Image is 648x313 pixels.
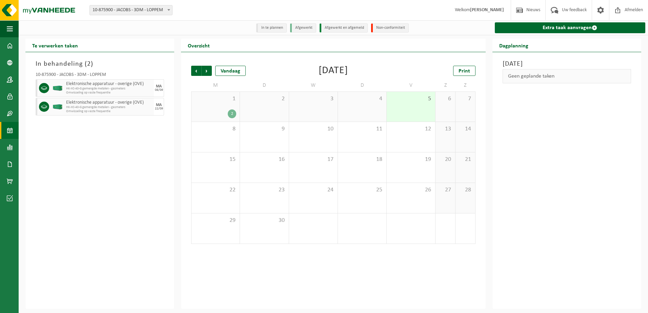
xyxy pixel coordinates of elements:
[292,156,334,163] span: 17
[387,79,436,91] td: V
[66,91,152,95] span: Omwisseling op vaste frequentie
[459,95,472,103] span: 7
[319,66,348,76] div: [DATE]
[155,107,163,110] div: 22/09
[290,23,316,33] li: Afgewerkt
[215,66,246,76] div: Vandaag
[25,39,85,52] h2: Te verwerken taken
[181,39,217,52] h2: Overzicht
[53,104,63,109] img: HK-XC-40-GN-00
[36,72,164,79] div: 10-875900 - JACOBS - 3DM - LOPPEM
[191,79,240,91] td: M
[459,125,472,133] span: 14
[341,125,383,133] span: 11
[195,217,236,224] span: 29
[195,156,236,163] span: 15
[453,66,475,76] a: Print
[503,59,631,69] h3: [DATE]
[66,100,152,105] span: Elektronische apparatuur - overige (OVE)
[436,79,455,91] td: Z
[202,66,212,76] span: Volgende
[243,125,285,133] span: 9
[90,5,172,15] span: 10-875900 - JACOBS - 3DM - LOPPEM
[455,79,475,91] td: Z
[320,23,368,33] li: Afgewerkt en afgemeld
[156,103,162,107] div: MA
[89,5,173,15] span: 10-875900 - JACOBS - 3DM - LOPPEM
[195,125,236,133] span: 8
[459,156,472,163] span: 21
[390,156,432,163] span: 19
[66,81,152,87] span: Elektronische apparatuur - overige (OVE)
[155,88,163,92] div: 08/09
[66,87,152,91] span: HK-XC-40-G gemengde metalen - gasmeters
[243,95,285,103] span: 2
[459,68,470,74] span: Print
[292,125,334,133] span: 10
[228,109,236,118] div: 2
[439,186,452,194] span: 27
[390,186,432,194] span: 26
[53,86,63,91] img: HK-XC-40-GN-00
[459,186,472,194] span: 28
[492,39,535,52] h2: Dagplanning
[495,22,645,33] a: Extra taak aanvragen
[470,7,504,13] strong: [PERSON_NAME]
[156,84,162,88] div: MA
[390,125,432,133] span: 12
[338,79,387,91] td: D
[195,186,236,194] span: 22
[503,69,631,83] div: Geen geplande taken
[289,79,338,91] td: W
[243,156,285,163] span: 16
[240,79,289,91] td: D
[292,95,334,103] span: 3
[66,109,152,113] span: Omwisseling op vaste frequentie
[243,217,285,224] span: 30
[87,61,91,67] span: 2
[36,59,164,69] h3: In behandeling ( )
[292,186,334,194] span: 24
[66,105,152,109] span: HK-XC-40-G gemengde metalen - gasmeters
[341,186,383,194] span: 25
[390,95,432,103] span: 5
[341,95,383,103] span: 4
[439,156,452,163] span: 20
[256,23,287,33] li: In te plannen
[439,125,452,133] span: 13
[195,95,236,103] span: 1
[341,156,383,163] span: 18
[243,186,285,194] span: 23
[371,23,409,33] li: Non-conformiteit
[191,66,201,76] span: Vorige
[439,95,452,103] span: 6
